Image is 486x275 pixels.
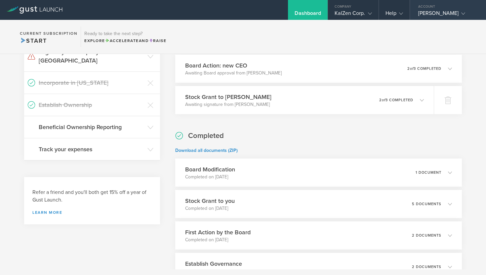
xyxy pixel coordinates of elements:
[385,10,403,20] div: Help
[39,123,144,131] h3: Beneficial Ownership Reporting
[20,31,77,35] h2: Current Subscription
[295,10,321,20] div: Dashboard
[185,174,235,180] p: Completed on [DATE]
[185,197,235,205] h3: Stock Grant to you
[20,37,47,44] span: Start
[379,98,413,102] p: 2 3 completed
[185,93,271,101] h3: Stock Grant to [PERSON_NAME]
[185,228,251,237] h3: First Action by the Board
[84,38,166,44] div: Explore
[32,210,152,214] a: Learn more
[39,48,144,65] h3: Register your company in [GEOGRAPHIC_DATA]
[412,202,441,206] p: 5 documents
[412,234,441,237] p: 2 documents
[410,67,414,71] em: of
[185,259,242,268] h3: Establish Governance
[453,243,486,275] iframe: Chat Widget
[412,265,441,269] p: 2 documents
[407,67,441,70] p: 2 3 completed
[185,165,235,174] h3: Board Modification
[39,78,144,87] h3: Incorporate in [US_STATE]
[39,145,144,154] h3: Track your expenses
[175,148,238,153] a: Download all documents (ZIP)
[81,26,170,47] div: Ready to take the next step?ExploreAccelerateandRaise
[185,205,235,212] p: Completed on [DATE]
[185,101,271,108] p: Awaiting signature from [PERSON_NAME]
[105,38,149,43] span: and
[105,38,139,43] span: Accelerate
[185,70,282,76] p: Awaiting Board approval from [PERSON_NAME]
[39,101,144,109] h3: Establish Ownership
[382,98,385,102] em: of
[185,237,251,243] p: Completed on [DATE]
[335,10,372,20] div: KalZen Corp.
[418,10,474,20] div: [PERSON_NAME]
[416,171,441,174] p: 1 document
[185,61,282,70] h3: Board Action: new CEO
[149,38,166,43] span: Raise
[32,189,152,204] h3: Refer a friend and you'll both get 15% off a year of Gust Launch.
[188,131,224,141] h2: Completed
[84,31,166,36] h3: Ready to take the next step?
[185,268,242,275] p: Completed on [DATE]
